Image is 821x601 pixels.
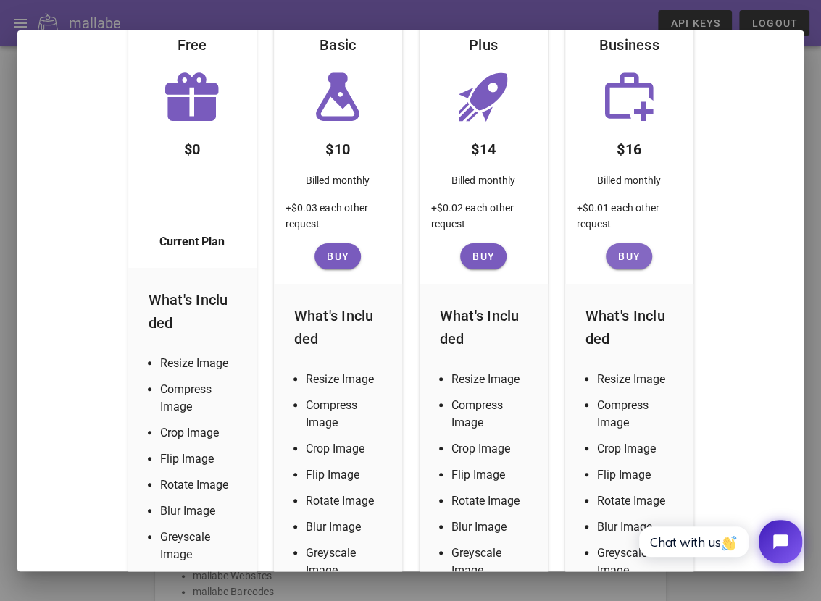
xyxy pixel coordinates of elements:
li: Flip Image [306,466,388,484]
li: Resize Image [597,371,679,388]
div: $14 [459,126,507,167]
div: +$0.03 each other request [274,200,402,243]
li: Rotate Image [451,492,533,510]
li: Flip Image [160,450,242,468]
li: Greyscale Image [306,545,388,579]
div: $16 [605,126,653,167]
div: What's Included [574,293,685,362]
div: Basic [308,22,367,68]
li: Flip Image [451,466,533,484]
li: Compress Image [160,381,242,416]
span: Buy [320,251,355,262]
iframe: Tidio Chat [623,508,814,576]
div: +$0.01 each other request [565,200,693,243]
div: What's Included [137,277,248,346]
li: Greyscale Image [451,545,533,579]
li: Compress Image [306,397,388,432]
li: Rotate Image [306,492,388,510]
li: Resize Image [451,371,533,388]
div: Billed monthly [294,167,381,200]
li: Compress Image [451,397,533,432]
div: What's Included [428,293,539,362]
div: +$0.02 each other request [420,200,548,243]
button: Buy [314,243,361,269]
li: Greyscale Image [160,529,242,563]
li: Blur Image [451,518,533,536]
li: Resize Image [160,355,242,372]
li: Resize Image [306,371,388,388]
div: Plus [457,22,509,68]
button: Buy [460,243,507,269]
li: Crop Image [597,440,679,458]
div: Billed monthly [440,167,527,200]
button: Buy [606,243,652,269]
li: Crop Image [306,440,388,458]
span: Current Plan [159,233,225,251]
div: Free [166,22,219,68]
li: Rotate Image [160,476,242,494]
li: Compress Image [597,397,679,432]
li: Flip Image [597,466,679,484]
span: Buy [466,251,501,262]
li: Blur Image [306,518,388,536]
li: Blur Image [160,503,242,520]
div: $10 [314,126,362,167]
li: Blur Image [597,518,679,536]
div: Business [588,22,671,68]
div: Billed monthly [585,167,672,200]
li: Greyscale Image [597,545,679,579]
li: Crop Image [451,440,533,458]
li: Rotate Image [597,492,679,510]
li: Crop Image [160,424,242,442]
div: What's Included [283,293,393,362]
div: $0 [172,126,212,167]
span: Buy [612,251,646,262]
